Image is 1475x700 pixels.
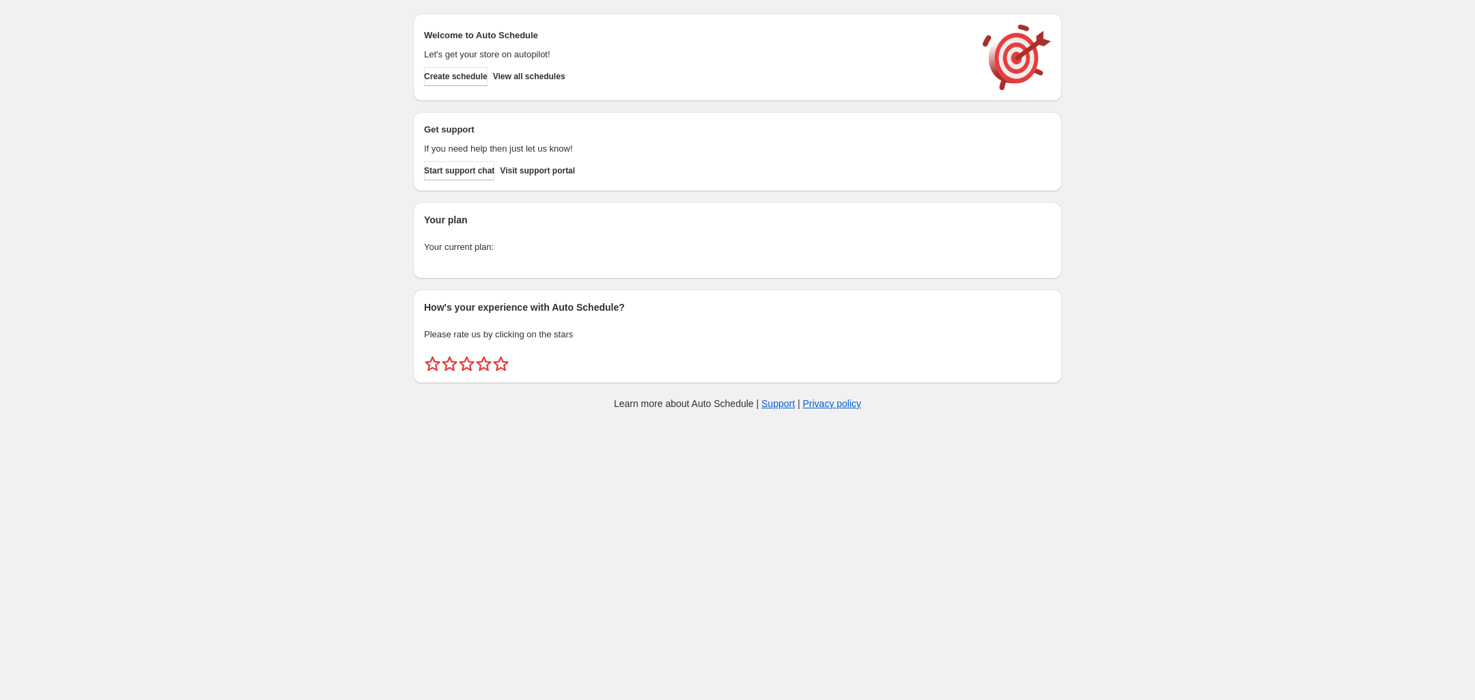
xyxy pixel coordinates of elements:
[424,240,1051,254] p: Your current plan:
[424,161,494,180] a: Start support chat
[614,397,861,410] p: Learn more about Auto Schedule | |
[500,161,575,180] a: Visit support portal
[424,165,494,176] span: Start support chat
[424,67,488,86] button: Create schedule
[803,398,862,409] a: Privacy policy
[761,398,795,409] a: Support
[424,48,969,61] p: Let's get your store on autopilot!
[493,71,565,82] span: View all schedules
[424,123,969,137] h2: Get support
[424,328,1051,341] p: Please rate us by clicking on the stars
[500,165,575,176] span: Visit support portal
[424,142,969,156] p: If you need help then just let us know!
[424,300,1051,314] h2: How's your experience with Auto Schedule?
[493,67,565,86] button: View all schedules
[424,71,488,82] span: Create schedule
[424,29,969,42] h2: Welcome to Auto Schedule
[424,213,1051,227] h2: Your plan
